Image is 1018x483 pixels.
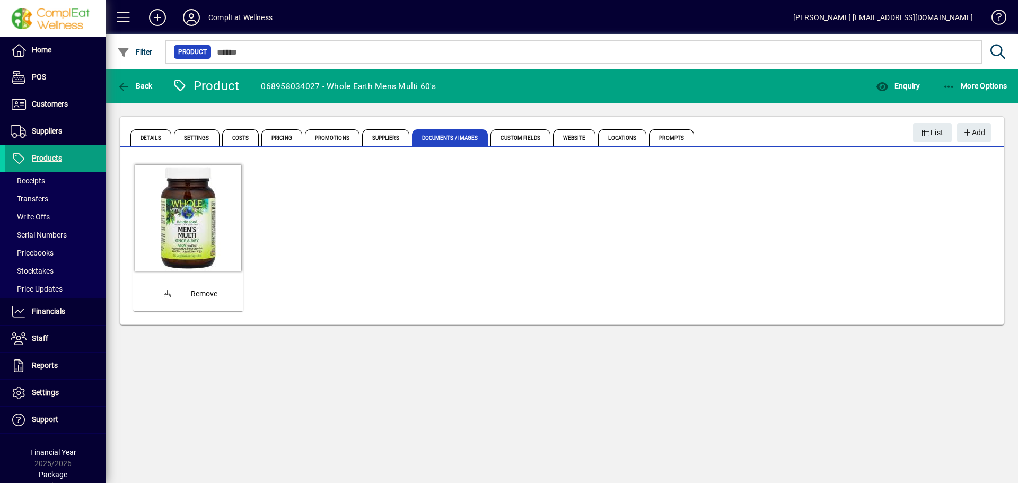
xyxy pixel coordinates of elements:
[32,154,62,162] span: Products
[305,129,359,146] span: Promotions
[5,91,106,118] a: Customers
[984,2,1005,37] a: Knowledge Base
[5,226,106,244] a: Serial Numbers
[5,172,106,190] a: Receipts
[5,64,106,91] a: POS
[30,448,76,456] span: Financial Year
[261,78,436,95] div: 068958034027 - Whole Earth Mens Multi 60's
[117,48,153,56] span: Filter
[130,129,171,146] span: Details
[940,76,1010,95] button: More Options
[5,262,106,280] a: Stocktakes
[11,177,45,185] span: Receipts
[141,8,174,27] button: Add
[11,213,50,221] span: Write Offs
[5,118,106,145] a: Suppliers
[32,73,46,81] span: POS
[117,82,153,90] span: Back
[5,244,106,262] a: Pricebooks
[185,288,217,300] span: Remove
[32,415,58,424] span: Support
[172,77,240,94] div: Product
[362,129,409,146] span: Suppliers
[5,407,106,433] a: Support
[11,267,54,275] span: Stocktakes
[32,46,51,54] span: Home
[913,123,952,142] button: List
[39,470,67,479] span: Package
[174,8,208,27] button: Profile
[178,47,207,57] span: Product
[5,280,106,298] a: Price Updates
[649,129,694,146] span: Prompts
[5,208,106,226] a: Write Offs
[32,334,48,343] span: Staff
[11,231,67,239] span: Serial Numbers
[106,76,164,95] app-page-header-button: Back
[32,307,65,315] span: Financials
[957,123,991,142] button: Add
[208,9,273,26] div: ComplEat Wellness
[962,124,985,142] span: Add
[490,129,550,146] span: Custom Fields
[5,353,106,379] a: Reports
[412,129,488,146] span: Documents / Images
[943,82,1007,90] span: More Options
[155,282,180,307] a: Download
[5,326,106,352] a: Staff
[32,388,59,397] span: Settings
[115,76,155,95] button: Back
[922,124,944,142] span: List
[115,42,155,62] button: Filter
[5,190,106,208] a: Transfers
[261,129,302,146] span: Pricing
[5,298,106,325] a: Financials
[32,361,58,370] span: Reports
[11,285,63,293] span: Price Updates
[11,195,48,203] span: Transfers
[32,100,68,108] span: Customers
[32,127,62,135] span: Suppliers
[876,82,920,90] span: Enquiry
[11,249,54,257] span: Pricebooks
[174,129,220,146] span: Settings
[873,76,923,95] button: Enquiry
[598,129,646,146] span: Locations
[793,9,973,26] div: [PERSON_NAME] [EMAIL_ADDRESS][DOMAIN_NAME]
[553,129,596,146] span: Website
[5,380,106,406] a: Settings
[5,37,106,64] a: Home
[222,129,259,146] span: Costs
[180,284,222,303] button: Remove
